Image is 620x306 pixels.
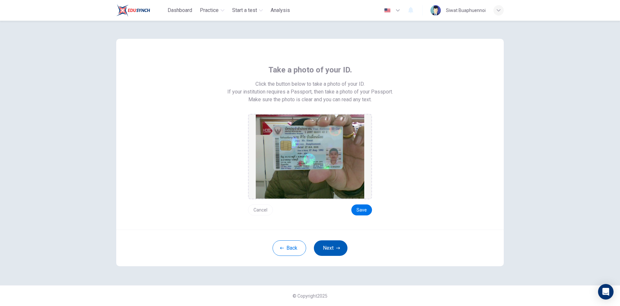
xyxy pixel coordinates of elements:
span: © Copyright 2025 [293,293,327,299]
span: Start a test [232,6,257,14]
button: Dashboard [165,5,195,16]
img: Profile picture [430,5,441,16]
span: Click the button below to take a photo of your ID. If your institution requires a Passport, then ... [227,80,393,96]
a: Train Test logo [116,4,165,17]
button: Back [273,240,306,256]
button: Save [351,204,372,215]
img: Train Test logo [116,4,150,17]
button: Start a test [230,5,265,16]
button: Analysis [268,5,293,16]
span: Analysis [271,6,290,14]
button: Next [314,240,347,256]
span: Dashboard [168,6,192,14]
button: Practice [197,5,227,16]
div: Siwat Buaphuennoi [446,6,486,14]
span: Make sure the photo is clear and you can read any text. [248,96,372,104]
button: Cancel [248,204,273,215]
img: preview screemshot [256,115,364,199]
div: Open Intercom Messenger [598,284,614,300]
span: Take a photo of your ID. [268,65,352,75]
img: en [383,8,391,13]
span: Practice [200,6,219,14]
